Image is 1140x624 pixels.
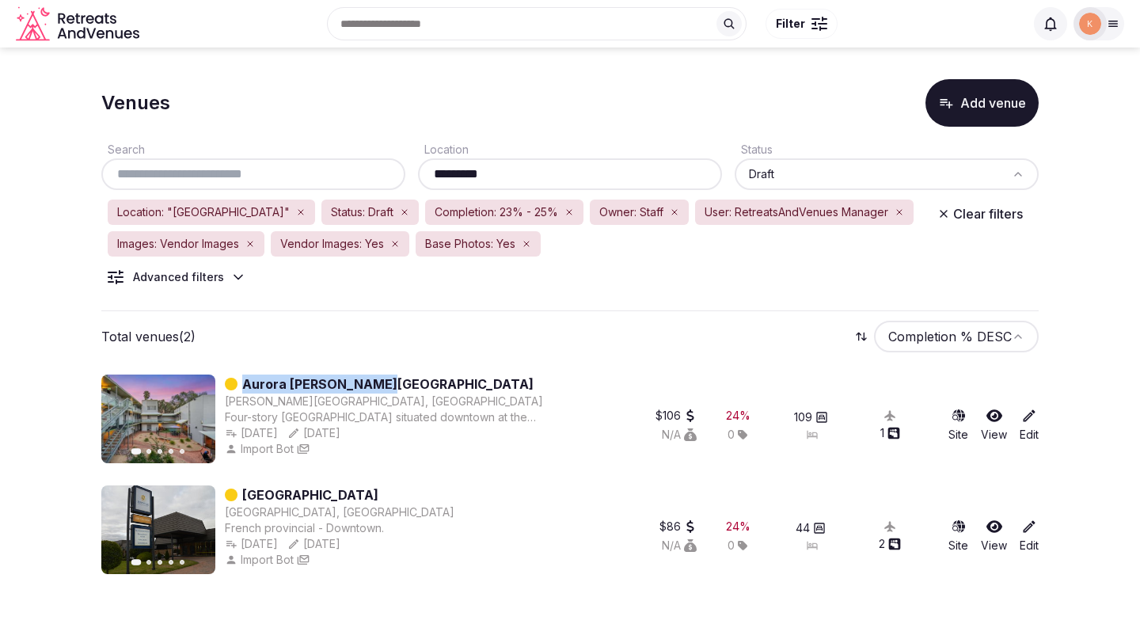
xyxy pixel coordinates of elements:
button: Go to slide 1 [131,559,142,565]
label: Status [735,143,773,156]
img: Featured image for Rowville International Hotel [101,485,215,574]
h1: Venues [101,89,170,116]
button: 44 [796,520,826,536]
label: Location [418,143,469,156]
button: Go to slide 4 [169,560,173,565]
button: [PERSON_NAME][GEOGRAPHIC_DATA], [GEOGRAPHIC_DATA] [225,394,543,409]
a: Edit [1020,519,1039,554]
button: 109 [794,409,828,425]
button: Clear filters [928,200,1032,228]
div: 24 % [726,519,750,535]
button: $106 [655,408,697,424]
div: 24 % [726,408,750,424]
span: 0 [728,538,735,554]
span: Import Bot [241,441,294,457]
div: Four-story [GEOGRAPHIC_DATA] situated downtown at the [PERSON_NAME][GEOGRAPHIC_DATA] in the cente... [225,409,605,425]
a: [GEOGRAPHIC_DATA] [242,485,378,504]
a: Aurora [PERSON_NAME][GEOGRAPHIC_DATA] [242,375,534,394]
span: Owner: Staff [599,204,663,220]
button: [DATE] [287,536,340,552]
button: N/A [662,427,697,443]
a: Edit [1020,408,1039,443]
button: Go to slide 3 [158,449,162,454]
button: [DATE] [287,425,340,441]
button: 1 [880,425,900,441]
span: Filter [776,16,805,32]
button: Filter [766,9,838,39]
p: Total venues (2) [101,328,196,345]
img: katsabado [1079,13,1101,35]
div: French provincial - Downtown. [225,520,454,536]
span: 0 [728,427,735,443]
span: Status: Draft [331,204,393,220]
button: Go to slide 2 [146,560,151,565]
a: View [981,408,1007,443]
img: Featured image for Aurora Alice Springs [101,375,215,463]
button: 24% [726,408,750,424]
button: $86 [659,519,697,535]
button: Go to slide 5 [180,449,184,454]
span: 44 [796,520,810,536]
button: Go to slide 1 [131,448,142,455]
a: Site [948,519,968,554]
label: Search [101,143,145,156]
button: Import Bot [225,441,294,457]
button: Import Bot [225,552,294,568]
button: 24% [726,519,750,535]
span: 109 [794,409,812,425]
a: View [981,519,1007,554]
span: Import Bot [241,552,294,568]
span: User: RetreatsAndVenues Manager [705,204,888,220]
button: Go to slide 2 [146,449,151,454]
button: Go to slide 4 [169,449,173,454]
button: [DATE] [225,536,278,552]
button: 2 [879,536,901,552]
button: Add venue [925,79,1039,127]
span: Location: "[GEOGRAPHIC_DATA]" [117,204,290,220]
a: Visit the homepage [16,6,142,42]
svg: Retreats and Venues company logo [16,6,142,42]
a: Site [948,408,968,443]
span: Vendor Images: Yes [280,236,384,252]
div: Advanced filters [133,269,224,285]
button: [DATE] [225,425,278,441]
span: Completion: 23% - 25% [435,204,558,220]
button: Go to slide 3 [158,560,162,565]
button: Go to slide 5 [180,560,184,565]
span: Images: Vendor Images [117,236,239,252]
button: N/A [662,538,697,554]
button: [GEOGRAPHIC_DATA], [GEOGRAPHIC_DATA] [225,504,454,520]
span: Base Photos: Yes [425,236,515,252]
